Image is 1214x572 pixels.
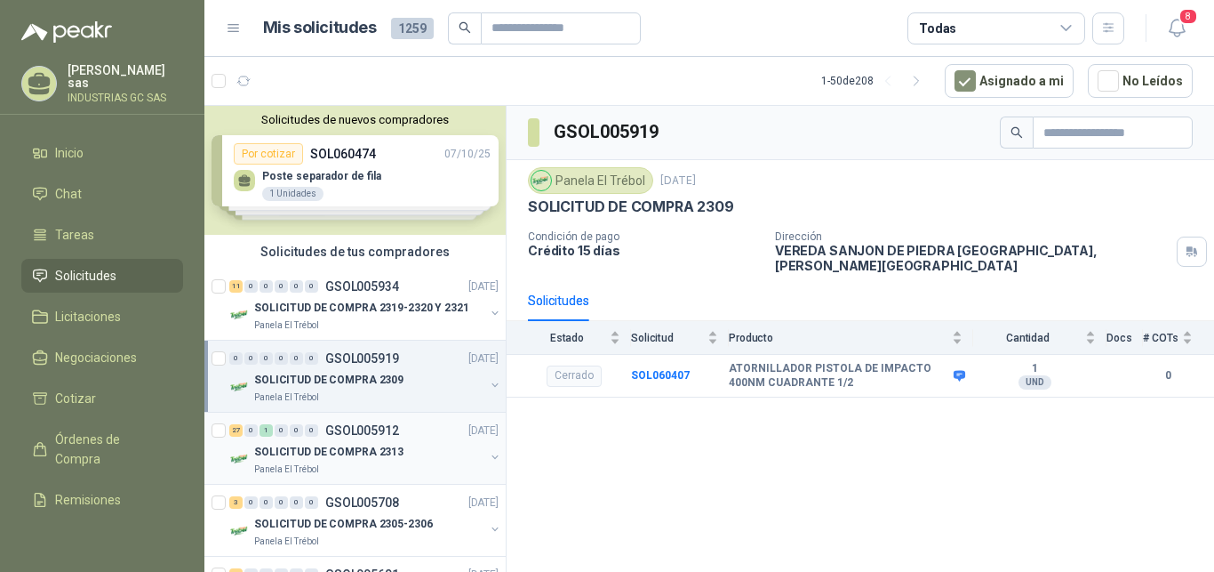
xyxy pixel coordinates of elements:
span: 1259 [391,18,434,39]
div: Cerrado [547,366,602,387]
span: Licitaciones [55,307,121,326]
div: 0 [275,352,288,365]
a: 11 0 0 0 0 0 GSOL005934[DATE] Company LogoSOLICITUD DE COMPRA 2319-2320 Y 2321Panela El Trébol [229,276,502,333]
p: SOLICITUD DE COMPRA 2319-2320 Y 2321 [254,300,469,317]
span: Inicio [55,143,84,163]
span: Remisiones [55,490,121,510]
a: 0 0 0 0 0 0 GSOL005919[DATE] Company LogoSOLICITUD DE COMPRA 2309Panela El Trébol [229,348,502,405]
b: 0 [1143,367,1193,384]
div: 0 [275,424,288,437]
div: 0 [275,280,288,293]
a: Tareas [21,218,183,252]
span: Solicitud [631,332,704,344]
p: SOLICITUD DE COMPRA 2309 [254,372,403,389]
span: search [459,21,471,34]
img: Logo peakr [21,21,112,43]
p: Dirección [775,230,1170,243]
div: 0 [260,496,273,509]
p: [DATE] [468,495,499,512]
span: 8 [1178,8,1198,25]
th: Cantidad [973,321,1106,354]
th: Estado [507,321,631,354]
div: UND [1018,375,1051,390]
a: Solicitudes [21,259,183,293]
div: Todas [919,19,956,38]
span: # COTs [1143,332,1178,344]
p: Condición de pago [528,230,761,243]
span: Chat [55,184,82,204]
a: Cotizar [21,382,183,415]
a: 27 0 1 0 0 0 GSOL005912[DATE] Company LogoSOLICITUD DE COMPRA 2313Panela El Trébol [229,420,502,477]
div: 0 [290,424,303,437]
span: Solicitudes [55,266,116,286]
p: SOLICITUD DE COMPRA 2305-2306 [254,516,433,533]
p: [PERSON_NAME] sas [68,64,183,89]
a: 3 0 0 0 0 0 GSOL005708[DATE] Company LogoSOLICITUD DE COMPRA 2305-2306Panela El Trébol [229,492,502,549]
p: Crédito 15 días [528,243,761,258]
div: 0 [305,280,318,293]
div: Solicitudes [528,291,589,310]
div: 0 [290,352,303,365]
div: Solicitudes de nuevos compradoresPor cotizarSOL06047407/10/25 Poste separador de fila1 UnidadesPo... [204,106,506,235]
div: 0 [260,352,273,365]
span: Estado [528,332,606,344]
p: [DATE] [468,278,499,295]
a: Remisiones [21,483,183,517]
div: 27 [229,424,243,437]
div: 0 [305,424,318,437]
a: Chat [21,177,183,211]
p: Panela El Trébol [254,535,319,549]
div: 0 [244,352,258,365]
span: Cantidad [973,332,1082,344]
button: No Leídos [1088,64,1193,98]
h1: Mis solicitudes [263,15,377,41]
img: Company Logo [229,376,251,398]
th: Producto [729,321,973,354]
p: INDUSTRIAS GC SAS [68,93,183,103]
div: 0 [244,280,258,293]
button: 8 [1161,12,1193,44]
a: Inicio [21,136,183,170]
div: 0 [290,280,303,293]
th: # COTs [1143,321,1214,354]
button: Solicitudes de nuevos compradores [212,113,499,126]
div: 1 - 50 de 208 [821,67,930,95]
div: 0 [244,496,258,509]
img: Company Logo [229,304,251,326]
div: Panela El Trébol [528,167,653,194]
span: Órdenes de Compra [55,430,166,469]
p: [DATE] [468,350,499,367]
th: Docs [1106,321,1143,354]
a: Órdenes de Compra [21,423,183,476]
p: GSOL005912 [325,424,399,437]
div: 0 [305,496,318,509]
th: Solicitud [631,321,729,354]
p: GSOL005934 [325,280,399,293]
b: 1 [973,362,1096,376]
span: Negociaciones [55,348,137,367]
h3: GSOL005919 [554,118,661,146]
div: 0 [305,352,318,365]
a: Licitaciones [21,300,183,334]
a: SOL060407 [631,369,690,382]
div: 0 [229,352,243,365]
div: Solicitudes de tus compradores [204,235,506,269]
img: Company Logo [229,520,251,542]
p: Panela El Trébol [254,463,319,477]
div: 3 [229,496,243,509]
div: 0 [275,496,288,509]
a: Configuración [21,524,183,558]
p: GSOL005919 [325,352,399,365]
div: 11 [229,280,243,293]
p: SOLICITUD DE COMPRA 2313 [254,444,403,461]
div: 0 [244,424,258,437]
div: 0 [290,496,303,509]
span: search [1010,126,1023,139]
img: Company Logo [531,171,551,190]
span: Producto [729,332,948,344]
p: [DATE] [660,173,696,189]
a: Negociaciones [21,341,183,375]
p: SOLICITUD DE COMPRA 2309 [528,197,734,216]
p: GSOL005708 [325,496,399,509]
